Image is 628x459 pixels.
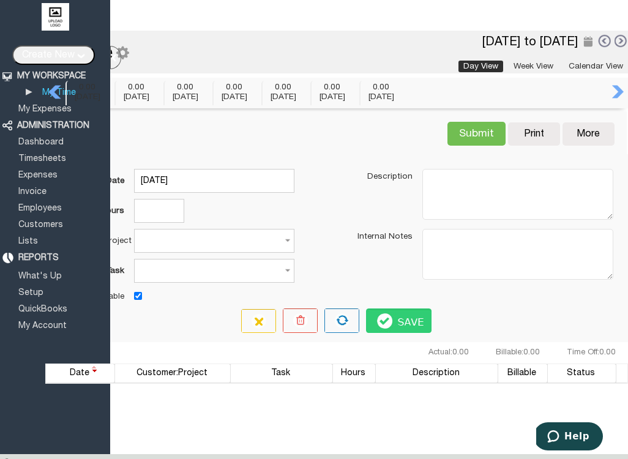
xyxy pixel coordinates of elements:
a: Lists [17,237,40,245]
div: [DATE] [116,92,157,102]
button: Clear [241,309,276,333]
div: Customer:Project [116,364,228,382]
div: [DATE] [214,92,255,102]
div: Time Off: [567,348,616,357]
label: Customer:Project [63,236,124,246]
div: [DATE] [263,92,304,102]
div: Date [47,364,112,382]
a: My Expenses [17,105,73,113]
label: [DATE] to [DATE] [482,37,578,48]
img: upload logo [42,3,69,31]
span: 0.00 [599,349,616,356]
label: Description [351,172,413,182]
div: Actual: [428,348,469,357]
span: 0.00 [312,83,353,92]
span: 0.00 [523,349,540,356]
a: Expenses [17,171,59,179]
label: Task [63,266,124,276]
div: ▶ [26,86,35,97]
a: Invoice [17,188,48,196]
div: Description [377,364,495,382]
a: Calendar View [564,61,628,72]
a: My Time [40,89,78,97]
label: Activity Date [63,176,124,186]
div: Billable: [496,348,540,357]
a: Week View [509,61,558,72]
button: Delete [283,308,318,333]
iframe: Opens a widget where you can find more information [536,422,603,453]
a: Customers [17,221,65,229]
button: Save [366,308,432,333]
a: What's Up [17,272,64,280]
a: Timesheets [17,155,68,163]
div: MY WORKSPACE [17,71,86,81]
div: [DATE] [67,92,108,102]
span: 0.00 [214,83,255,92]
img: Help [585,6,608,27]
a: Setup [17,289,45,297]
span: 0.00 [165,83,206,92]
label: Billable [63,292,124,302]
span: 0.00 [116,83,157,92]
span: 0.00 [263,83,304,92]
span: 0.00 [361,83,402,92]
input: Submit [447,122,506,146]
div: ADMINISTRATION [17,121,89,131]
a: Employees [17,204,64,212]
div: More [577,129,600,140]
div: Hours [334,364,373,382]
div: [DATE] [312,92,353,102]
span: 0.00 [67,83,108,92]
a: Dashboard [17,138,65,146]
button: Repeat [324,308,359,333]
span: 0.00 [452,349,469,356]
a: QuickBooks [17,305,69,313]
div: Task [232,364,330,382]
div: Status [549,364,613,382]
a: My Account [17,322,69,330]
a: Day View [458,61,503,72]
div: [DATE] [361,92,402,102]
div: Billable [499,364,545,382]
a: REPORTS [17,254,61,262]
div: [DATE] [165,92,206,102]
label: Internal Notes [351,232,413,242]
input: Create New [12,45,95,65]
div: Hide Menus [110,46,121,69]
div: Print [514,129,554,140]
